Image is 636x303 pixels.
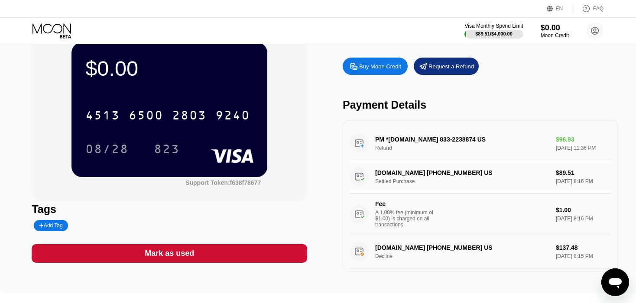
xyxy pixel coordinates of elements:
[475,31,513,36] div: $89.51 / $4,000.00
[464,23,523,29] div: Visa Monthly Spend Limit
[547,4,573,13] div: EN
[39,222,62,229] div: Add Tag
[129,110,163,123] div: 6500
[541,23,569,39] div: $0.00Moon Credit
[34,220,68,231] div: Add Tag
[85,56,253,81] div: $0.00
[556,206,611,213] div: $1.00
[541,23,569,32] div: $0.00
[147,138,186,160] div: 823
[359,63,401,70] div: Buy Moon Credit
[85,110,120,123] div: 4513
[428,63,474,70] div: Request a Refund
[172,110,207,123] div: 2803
[343,58,408,75] div: Buy Moon Credit
[464,23,523,39] div: Visa Monthly Spend Limit$89.51/$4,000.00
[601,268,629,296] iframe: Button to launch messaging window, conversation in progress
[556,6,563,12] div: EN
[215,110,250,123] div: 9240
[79,138,135,160] div: 08/28
[573,4,604,13] div: FAQ
[343,99,618,111] div: Payment Details
[32,244,307,263] div: Mark as used
[80,104,255,126] div: 4513650028039240
[556,216,611,222] div: [DATE] 8:16 PM
[154,143,180,157] div: 823
[350,193,611,235] div: FeeA 1.00% fee (minimum of $1.00) is charged on all transactions$1.00[DATE] 8:16 PM
[375,200,436,207] div: Fee
[414,58,479,75] div: Request a Refund
[145,248,194,258] div: Mark as used
[541,32,569,39] div: Moon Credit
[185,179,261,186] div: Support Token:f638f78677
[85,143,129,157] div: 08/28
[593,6,604,12] div: FAQ
[375,210,440,228] div: A 1.00% fee (minimum of $1.00) is charged on all transactions
[32,203,307,216] div: Tags
[185,179,261,186] div: Support Token: f638f78677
